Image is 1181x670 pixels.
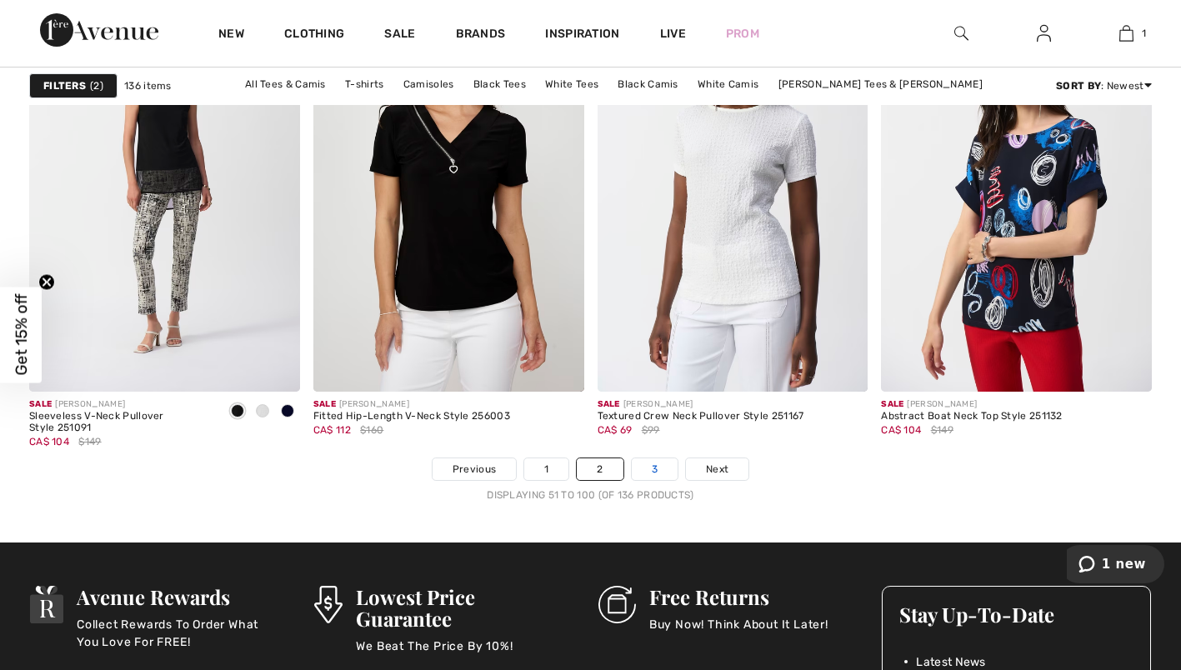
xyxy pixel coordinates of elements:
div: Sleeveless V-Neck Pullover Style 251091 [29,411,212,434]
a: Black Camis [609,73,686,95]
div: Textured Crew Neck Pullover Style 251167 [598,411,804,422]
span: $99 [642,422,660,437]
img: My Info [1037,23,1051,43]
a: Previous [433,458,516,480]
span: Get 15% off [12,294,31,376]
a: Prom [726,25,759,42]
a: Sale [384,27,415,44]
h3: Stay Up-To-Date [899,603,1133,625]
span: CA$ 69 [598,424,633,436]
p: Buy Now! Think About It Later! [649,616,828,649]
img: Lowest Price Guarantee [314,586,343,623]
span: Sale [313,399,336,409]
a: White Camis [689,73,767,95]
h3: Avenue Rewards [77,586,280,607]
img: Free Returns [598,586,636,623]
strong: Sort By [1056,80,1101,92]
a: 2 [577,458,623,480]
img: search the website [954,23,968,43]
a: White Tees [537,73,607,95]
div: Vanilla 30 [250,398,275,426]
a: [PERSON_NAME] Tees & [PERSON_NAME] [770,73,991,95]
div: [PERSON_NAME] [598,398,804,411]
div: Black [225,398,250,426]
div: : Newest [1056,78,1152,93]
span: $149 [78,434,101,449]
span: Sale [29,399,52,409]
div: [PERSON_NAME] [29,398,212,411]
span: 1 [1142,26,1146,41]
a: Sign In [1023,23,1064,44]
span: 136 items [124,78,172,93]
a: [PERSON_NAME] Tees & [PERSON_NAME] [503,95,724,117]
h3: Lowest Price Guarantee [356,586,564,629]
a: Black Tees [465,73,534,95]
a: T-shirts [337,73,392,95]
p: Collect Rewards To Order What You Love For FREE! [77,616,280,649]
a: 1 [1086,23,1167,43]
a: New [218,27,244,44]
h3: Free Returns [649,586,828,607]
button: Close teaser [38,274,55,291]
div: Abstract Boat Neck Top Style 251132 [881,411,1063,422]
a: 3 [632,458,678,480]
div: [PERSON_NAME] [881,398,1063,411]
strong: Filters [43,78,86,93]
span: Sale [881,399,903,409]
span: Next [706,462,728,477]
a: Clothing [284,27,344,44]
span: Sale [598,399,620,409]
div: [PERSON_NAME] [313,398,510,411]
img: Avenue Rewards [30,586,63,623]
img: My Bag [1119,23,1133,43]
img: 1ère Avenue [40,13,158,47]
a: Camisoles [395,73,463,95]
span: CA$ 104 [881,424,921,436]
span: $160 [360,422,383,437]
a: 1 [524,458,568,480]
a: Next [686,458,748,480]
div: Displaying 51 to 100 (of 136 products) [29,487,1152,502]
span: $149 [931,422,953,437]
span: Inspiration [545,27,619,44]
span: CA$ 104 [29,436,69,447]
span: CA$ 112 [313,424,351,436]
span: 2 [90,78,103,93]
nav: Page navigation [29,457,1152,502]
span: Previous [453,462,496,477]
a: Live [660,25,686,42]
a: All Tees & Camis [237,73,334,95]
div: Midnight Blue [275,398,300,426]
div: Fitted Hip-Length V-Neck Style 256003 [313,411,510,422]
a: Brands [456,27,506,44]
iframe: Opens a widget where you can chat to one of our agents [1067,545,1164,587]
